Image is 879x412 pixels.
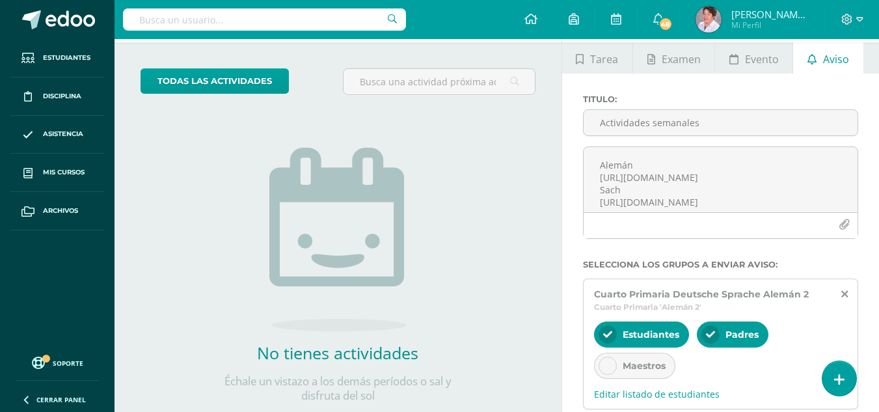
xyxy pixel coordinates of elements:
input: Busca un usuario... [123,8,406,31]
a: Estudiantes [10,39,104,77]
a: Examen [633,42,714,74]
a: Evento [715,42,792,74]
span: 48 [658,17,673,31]
span: Estudiantes [623,329,679,340]
label: Titulo : [583,94,858,104]
a: Tarea [562,42,632,74]
input: Busca una actividad próxima aquí... [344,69,534,94]
span: Estudiantes [43,53,90,63]
span: Disciplina [43,91,81,102]
a: Archivos [10,192,104,230]
span: Padres [725,329,759,340]
span: Soporte [53,359,83,368]
span: [PERSON_NAME] del [PERSON_NAME] [731,8,809,21]
a: Aviso [793,42,863,74]
a: Asistencia [10,116,104,154]
p: Échale un vistazo a los demás períodos o sal y disfruta del sol [208,374,468,403]
a: todas las Actividades [141,68,289,94]
a: Soporte [16,353,99,371]
span: Cerrar panel [36,395,86,404]
a: Disciplina [10,77,104,116]
span: Mi Perfil [731,20,809,31]
label: Selecciona los grupos a enviar aviso : [583,260,858,269]
img: no_activities.png [269,148,406,331]
span: Archivos [43,206,78,216]
a: Mis cursos [10,154,104,192]
input: Titulo [584,110,858,135]
span: Aviso [823,44,849,75]
span: Maestros [623,360,666,372]
span: Cuarto Primaria Deutsche Sprache Alemán 2 [594,288,809,300]
span: Asistencia [43,129,83,139]
span: Examen [662,44,701,75]
span: Tarea [590,44,618,75]
textarea: Estimados padres de familia: Por este medio hacemos de su conocimiento las próximas actividades. ... [584,147,858,212]
span: Evento [745,44,779,75]
img: e25b2687233f2d436f85fc9313f9d881.png [696,7,722,33]
span: Cuarto Primaria 'Alemán 2' [594,302,701,312]
span: Editar listado de estudiantes [594,388,847,400]
h2: No tienes actividades [208,342,468,364]
span: Mis cursos [43,167,85,178]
